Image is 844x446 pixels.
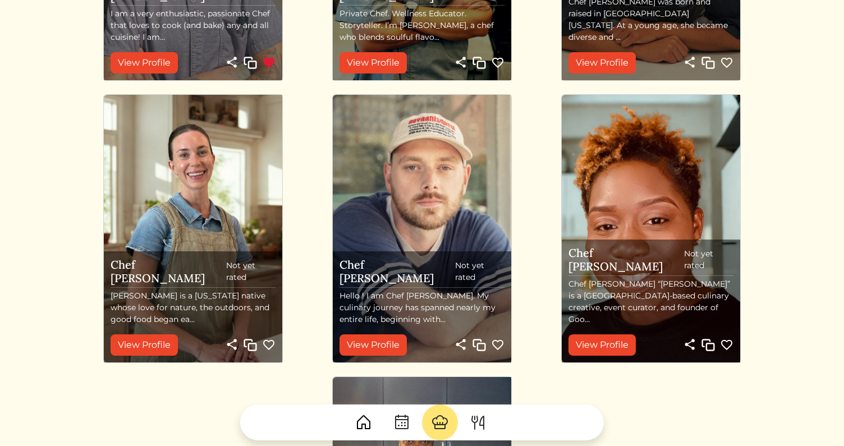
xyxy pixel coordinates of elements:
[431,413,449,431] img: ChefHat-a374fb509e4f37eb0702ca99f5f64f3b6956810f32a249b33092029f8484b388.svg
[340,258,455,285] h5: Chef [PERSON_NAME]
[469,413,487,431] img: ForkKnife-55491504ffdb50bab0c1e09e7649658475375261d09fd45db06cec23bce548bf.svg
[262,56,276,70] img: Remove Favorite chef
[491,338,504,352] img: Favorite chef
[562,95,740,362] img: Chef Mycheala
[340,290,504,325] p: Hello ! I am Chef [PERSON_NAME]. My culinary journey has spanned nearly my entire life, beginning...
[568,334,636,356] a: View Profile
[340,8,504,43] p: Private Chef. Wellness Educator. Storyteller. I’m [PERSON_NAME], a chef who blends soulful flavo...
[473,56,486,70] img: Copy link to profile
[262,338,276,352] img: Favorite chef
[225,56,238,69] img: share-light-8df865c3ed655fe057401550c46c3e2ced4b90b5ae989a53fdbb116f906c45e5.svg
[454,56,467,69] img: share-light-8df865c3ed655fe057401550c46c3e2ced4b90b5ae989a53fdbb116f906c45e5.svg
[454,338,467,351] img: share-light-8df865c3ed655fe057401550c46c3e2ced4b90b5ae989a53fdbb116f906c45e5.svg
[568,278,733,325] p: Chef [PERSON_NAME] “[PERSON_NAME]” is a [GEOGRAPHIC_DATA]-based culinary creative, event curator,...
[333,95,511,362] img: Chef Jules
[683,56,696,69] img: share-light-8df865c3ed655fe057401550c46c3e2ced4b90b5ae989a53fdbb116f906c45e5.svg
[701,56,715,70] img: Copy link to profile
[225,338,238,351] img: share-light-8df865c3ed655fe057401550c46c3e2ced4b90b5ae989a53fdbb116f906c45e5.svg
[683,338,696,351] img: share-light-8df865c3ed655fe057401550c46c3e2ced4b90b5ae989a53fdbb116f906c45e5.svg
[111,8,276,43] p: I am a very enthusiastic, passionate Chef that loves to cook (and bake) any and all cuisine! I am...
[684,248,733,272] span: Not yet rated
[340,52,407,73] a: View Profile
[111,334,178,356] a: View Profile
[491,56,504,70] img: Favorite chef
[340,334,407,356] a: View Profile
[455,260,504,283] span: Not yet rated
[111,290,276,325] p: [PERSON_NAME] is a [US_STATE] native whose love for nature, the outdoors, and good food began ea...
[111,258,226,285] h5: Chef [PERSON_NAME]
[111,52,178,73] a: View Profile
[720,56,733,70] img: Favorite chef
[226,260,276,283] span: Not yet rated
[393,413,411,431] img: CalendarDots-5bcf9d9080389f2a281d69619e1c85352834be518fbc73d9501aef674afc0d57.svg
[473,338,486,352] img: Copy link to profile
[701,338,715,352] img: Copy link to profile
[720,338,733,352] img: Favorite chef
[244,338,257,352] img: Copy link to profile
[568,52,636,73] a: View Profile
[355,413,373,431] img: House-9bf13187bcbb5817f509fe5e7408150f90897510c4275e13d0d5fca38e0b5951.svg
[244,56,257,70] img: Copy link to profile
[104,95,282,362] img: Chef Courtney
[568,246,684,273] h5: Chef [PERSON_NAME]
